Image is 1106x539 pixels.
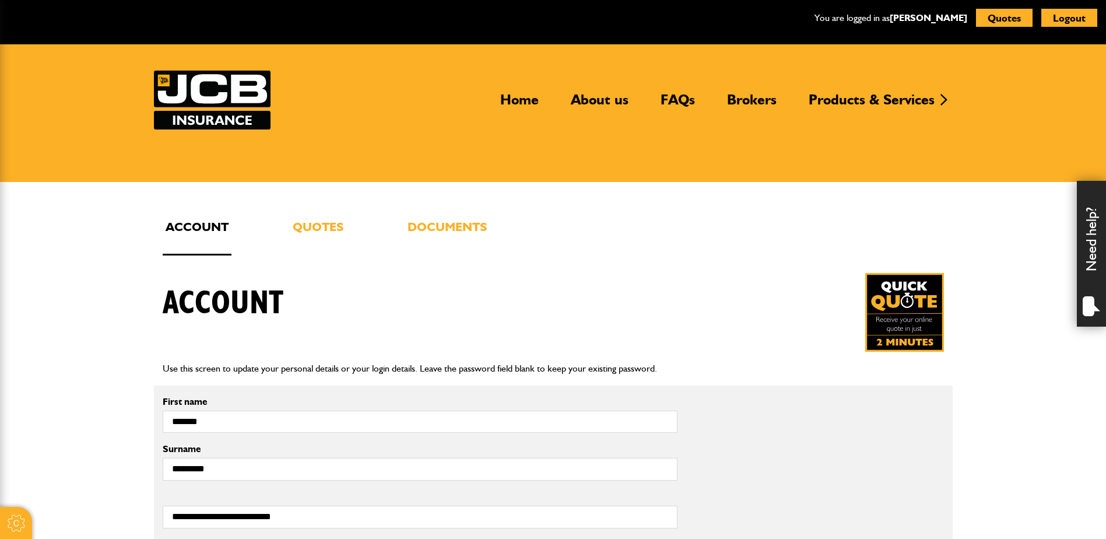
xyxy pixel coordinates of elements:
[718,91,785,118] a: Brokers
[652,91,704,118] a: FAQs
[1041,9,1097,27] button: Logout
[163,284,283,323] h1: Account
[405,217,490,256] a: Documents
[1077,181,1106,327] div: Need help?
[163,397,677,407] label: First name
[800,91,943,118] a: Products & Services
[154,71,271,129] a: JCB Insurance Services
[163,361,944,376] p: Use this screen to update your personal details or your login details. Leave the password field b...
[154,71,271,129] img: JCB Insurance Services logo
[890,12,967,23] a: [PERSON_NAME]
[491,91,547,118] a: Home
[814,10,967,26] p: You are logged in as
[865,273,944,352] img: Quick Quote
[163,444,677,454] label: Surname
[976,9,1033,27] button: Quotes
[163,217,231,256] a: Account
[290,217,346,256] a: Quotes
[865,273,944,352] a: Get your insurance quote in just 2-minutes
[562,91,637,118] a: About us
